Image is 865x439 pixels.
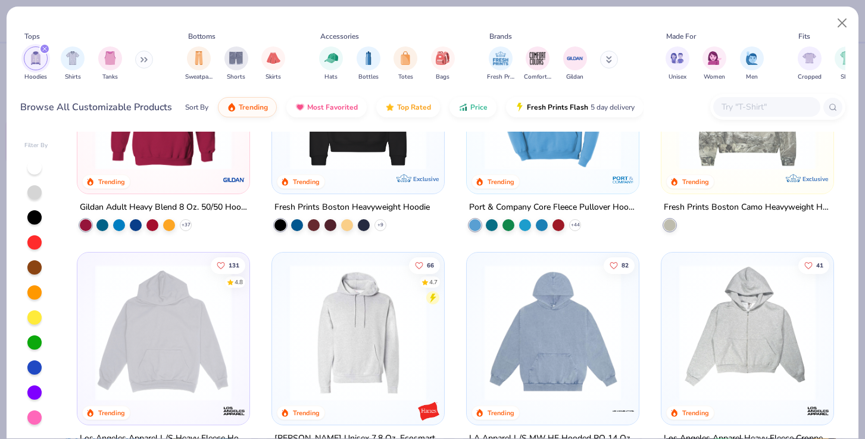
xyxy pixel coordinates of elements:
[524,46,551,82] button: filter button
[506,97,644,117] button: Fresh Prints Flash5 day delivery
[745,51,758,65] img: Men Image
[708,51,722,65] img: Women Image
[211,257,245,273] button: Like
[798,46,822,82] button: filter button
[222,399,246,423] img: Los Angeles Apparel logo
[515,102,524,112] img: flash.gif
[24,31,40,42] div: Tops
[566,49,584,67] img: Gildan Image
[357,46,380,82] div: filter for Bottles
[611,399,635,423] img: LA Apparel logo
[394,46,417,82] div: filter for Totes
[222,168,246,192] img: Gildan logo
[704,73,725,82] span: Women
[24,73,47,82] span: Hoodies
[65,73,81,82] span: Shirts
[61,46,85,82] div: filter for Shirts
[470,102,488,112] span: Price
[487,73,514,82] span: Fresh Prints
[666,46,689,82] div: filter for Unisex
[492,49,510,67] img: Fresh Prints Image
[182,222,191,229] span: + 37
[24,141,48,150] div: Filter By
[284,33,432,170] img: 91acfc32-fd48-4d6b-bdad-a4c1a30ac3fc
[798,73,822,82] span: Cropped
[413,175,439,183] span: Exclusive
[798,31,810,42] div: Fits
[527,102,588,112] span: Fresh Prints Flash
[385,102,395,112] img: TopRated.gif
[376,97,440,117] button: Top Rated
[666,31,696,42] div: Made For
[80,200,247,215] div: Gildan Adult Heavy Blend 8 Oz. 50/50 Hooded Sweatshirt
[669,73,686,82] span: Unisex
[489,31,512,42] div: Brands
[324,51,338,65] img: Hats Image
[319,46,343,82] button: filter button
[409,257,440,273] button: Like
[806,399,830,423] img: Los Angeles Apparel logo
[524,73,551,82] span: Comfort Colors
[563,46,587,82] button: filter button
[227,73,245,82] span: Shorts
[702,46,726,82] button: filter button
[798,257,829,273] button: Like
[239,102,268,112] span: Trending
[224,46,248,82] div: filter for Shorts
[746,73,758,82] span: Men
[431,46,455,82] button: filter button
[266,73,281,82] span: Skirts
[611,168,635,192] img: Port & Company logo
[487,46,514,82] div: filter for Fresh Prints
[104,51,117,65] img: Tanks Image
[399,51,412,65] img: Totes Image
[664,200,831,215] div: Fresh Prints Boston Camo Heavyweight Hoodie
[720,100,812,114] input: Try "T-Shirt"
[398,73,413,82] span: Totes
[267,51,280,65] img: Skirts Image
[66,51,80,65] img: Shirts Image
[98,46,122,82] div: filter for Tanks
[274,200,430,215] div: Fresh Prints Boston Heavyweight Hoodie
[227,102,236,112] img: trending.gif
[429,278,438,287] div: 4.7
[802,51,816,65] img: Cropped Image
[261,46,285,82] div: filter for Skirts
[24,46,48,82] button: filter button
[666,46,689,82] button: filter button
[397,102,431,112] span: Top Rated
[670,51,684,65] img: Unisex Image
[622,262,629,268] span: 82
[529,49,547,67] img: Comfort Colors Image
[436,73,449,82] span: Bags
[185,46,213,82] button: filter button
[840,51,853,65] img: Slim Image
[20,100,172,114] div: Browse All Customizable Products
[740,46,764,82] div: filter for Men
[192,51,205,65] img: Sweatpants Image
[436,51,449,65] img: Bags Image
[673,33,822,170] img: 28bc0d45-805b-48d6-b7de-c789025e6b70
[571,222,580,229] span: + 44
[102,73,118,82] span: Tanks
[524,46,551,82] div: filter for Comfort Colors
[261,46,285,82] button: filter button
[185,102,208,113] div: Sort By
[835,46,858,82] button: filter button
[324,73,338,82] span: Hats
[357,46,380,82] button: filter button
[563,46,587,82] div: filter for Gildan
[831,12,854,35] button: Close
[673,264,822,401] img: cc7ab432-f25a-40f3-be60-7822b14c0338
[427,262,434,268] span: 66
[320,31,359,42] div: Accessories
[841,73,852,82] span: Slim
[431,46,455,82] div: filter for Bags
[591,101,635,114] span: 5 day delivery
[362,51,375,65] img: Bottles Image
[89,33,238,170] img: 01756b78-01f6-4cc6-8d8a-3c30c1a0c8ac
[604,257,635,273] button: Like
[61,46,85,82] button: filter button
[835,46,858,82] div: filter for Slim
[394,46,417,82] button: filter button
